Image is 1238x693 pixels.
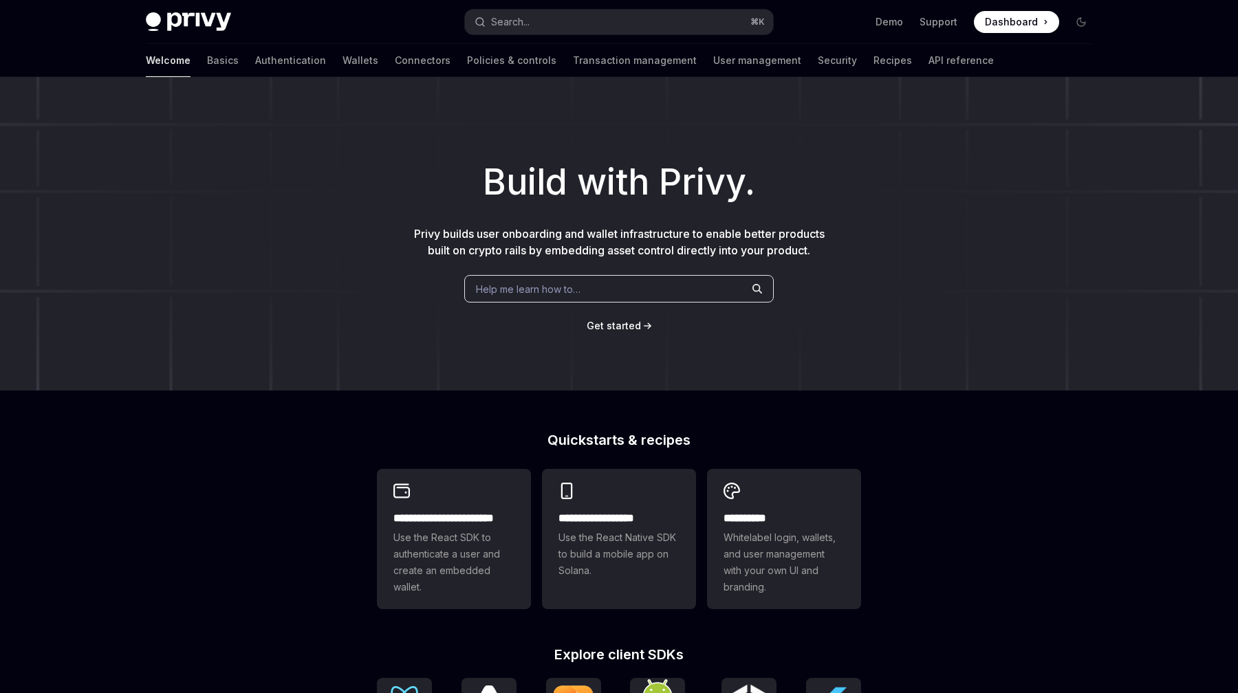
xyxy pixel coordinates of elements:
span: ⌘ K [750,16,765,27]
a: Transaction management [573,44,697,77]
a: **** **** **** ***Use the React Native SDK to build a mobile app on Solana. [542,469,696,609]
a: Basics [207,44,239,77]
a: Policies & controls [467,44,556,77]
button: Toggle dark mode [1070,11,1092,33]
a: Recipes [873,44,912,77]
a: Wallets [343,44,378,77]
a: Connectors [395,44,450,77]
a: **** *****Whitelabel login, wallets, and user management with your own UI and branding. [707,469,861,609]
a: Security [818,44,857,77]
span: Dashboard [985,15,1038,29]
span: Privy builds user onboarding and wallet infrastructure to enable better products built on crypto ... [414,227,825,257]
a: Demo [876,15,903,29]
a: Get started [587,319,641,333]
h1: Build with Privy. [22,155,1216,209]
a: Dashboard [974,11,1059,33]
span: Help me learn how to… [476,282,580,296]
span: Get started [587,320,641,331]
h2: Quickstarts & recipes [377,433,861,447]
a: Welcome [146,44,191,77]
button: Search...⌘K [465,10,773,34]
a: API reference [929,44,994,77]
img: dark logo [146,12,231,32]
div: Search... [491,14,530,30]
a: User management [713,44,801,77]
a: Support [920,15,957,29]
span: Whitelabel login, wallets, and user management with your own UI and branding. [724,529,845,595]
span: Use the React SDK to authenticate a user and create an embedded wallet. [393,529,514,595]
h2: Explore client SDKs [377,648,861,661]
a: Authentication [255,44,326,77]
span: Use the React Native SDK to build a mobile app on Solana. [558,529,680,579]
